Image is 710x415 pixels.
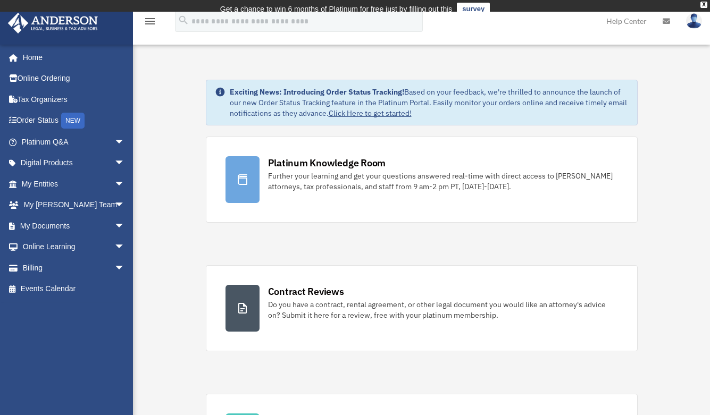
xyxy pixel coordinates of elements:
a: Online Learningarrow_drop_down [7,236,141,258]
a: My [PERSON_NAME] Teamarrow_drop_down [7,194,141,216]
a: Click Here to get started! [329,108,412,118]
span: arrow_drop_down [114,194,136,216]
div: Further your learning and get your questions answered real-time with direct access to [PERSON_NAM... [268,171,618,192]
a: Platinum Knowledge Room Further your learning and get your questions answered real-time with dire... [206,137,638,223]
a: Order StatusNEW [7,110,141,132]
a: survey [457,3,490,15]
img: Anderson Advisors Platinum Portal [5,13,101,33]
a: Digital Productsarrow_drop_down [7,153,141,174]
a: Platinum Q&Aarrow_drop_down [7,131,141,153]
span: arrow_drop_down [114,131,136,153]
div: Do you have a contract, rental agreement, or other legal document you would like an attorney's ad... [268,299,618,320]
img: User Pic [686,13,702,29]
a: Home [7,47,136,68]
span: arrow_drop_down [114,153,136,174]
div: Contract Reviews [268,285,344,298]
a: Billingarrow_drop_down [7,257,141,278]
i: menu [144,15,156,28]
div: Get a chance to win 6 months of Platinum for free just by filling out this [220,3,453,15]
a: Tax Organizers [7,89,141,110]
div: close [700,2,707,8]
a: My Documentsarrow_drop_down [7,215,141,236]
span: arrow_drop_down [114,257,136,279]
div: Platinum Knowledge Room [268,156,386,170]
a: Contract Reviews Do you have a contract, rental agreement, or other legal document you would like... [206,265,638,351]
a: menu [144,19,156,28]
div: NEW [61,113,85,129]
strong: Exciting News: Introducing Order Status Tracking! [230,87,404,97]
a: Online Ordering [7,68,141,89]
span: arrow_drop_down [114,236,136,258]
a: Events Calendar [7,278,141,300]
i: search [178,14,189,26]
span: arrow_drop_down [114,215,136,237]
a: My Entitiesarrow_drop_down [7,173,141,194]
span: arrow_drop_down [114,173,136,195]
div: Based on your feedback, we're thrilled to announce the launch of our new Order Status Tracking fe... [230,87,629,118]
